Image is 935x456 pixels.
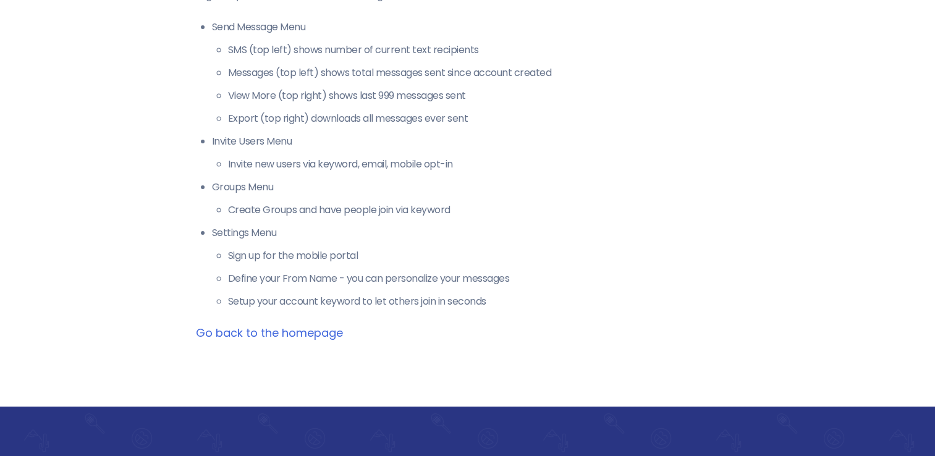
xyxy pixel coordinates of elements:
li: View More (top right) shows last 999 messages sent [228,88,740,103]
li: Sign up for the mobile portal [228,248,740,263]
li: Invite new users via keyword, email, mobile opt-in [228,157,740,172]
a: Go back to the homepage [196,325,343,340]
li: Setup your account keyword to let others join in seconds [228,294,740,309]
li: Export (top right) downloads all messages ever sent [228,111,740,126]
li: Define your From Name - you can personalize your messages [228,271,740,286]
li: Send Message Menu [212,20,740,126]
li: Groups Menu [212,180,740,217]
li: Create Groups and have people join via keyword [228,203,740,217]
li: Messages (top left) shows total messages sent since account created [228,65,740,80]
li: Invite Users Menu [212,134,740,172]
li: Settings Menu [212,226,740,309]
li: SMS (top left) shows number of current text recipients [228,43,740,57]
